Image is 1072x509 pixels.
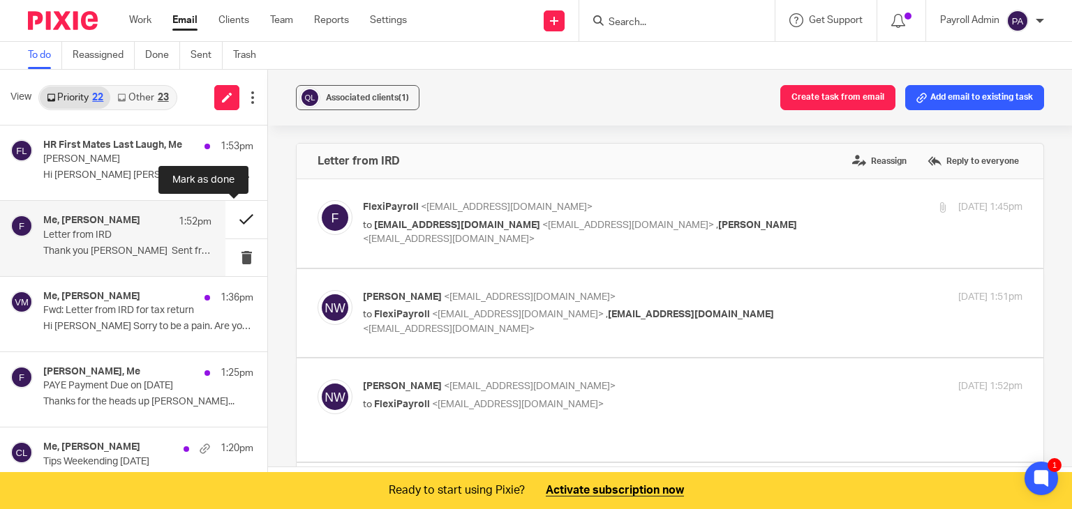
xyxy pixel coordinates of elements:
[132,57,265,69] span: that go through the Bank
[192,241,281,253] a: [DOMAIN_NAME]
[270,13,293,27] a: Team
[158,93,169,102] div: 23
[191,42,223,69] a: Sent
[326,93,409,102] span: Associated clients
[716,220,718,230] span: ,
[327,57,429,69] u: finalised/approved/
[374,400,430,409] span: FlexiPayroll
[958,379,1022,394] p: [DATE] 1:52pm
[10,441,33,464] img: svg%3E
[43,441,140,453] h4: Me, [PERSON_NAME]
[43,153,211,165] p: [PERSON_NAME]
[43,169,253,181] p: Hi [PERSON_NAME] [PERSON_NAME] has advised that...
[10,366,33,388] img: svg%3E
[608,310,774,319] span: [EMAIL_ADDRESS][DOMAIN_NAME]
[43,245,211,257] p: Thank you [PERSON_NAME] Sent from...
[110,86,175,109] a: Other23
[318,290,352,325] img: svg%3E
[43,291,140,303] h4: Me, [PERSON_NAME]
[43,456,211,468] p: Tips Weekending [DATE]
[221,441,253,455] p: 1:20pm
[718,220,797,230] span: [PERSON_NAME]
[233,42,267,69] a: Trash
[43,229,178,241] p: Letter from IRD
[314,13,349,27] a: Reports
[958,290,1022,305] p: [DATE] 1:51pm
[1048,458,1062,472] div: 1
[73,42,135,69] a: Reassigned
[363,202,419,212] span: FlexiPayroll
[363,381,442,391] span: [PERSON_NAME]
[128,57,132,69] span: (
[363,292,442,302] span: [PERSON_NAME]
[43,321,253,333] p: Hi [PERSON_NAME] Sorry to be a pain. Are you...
[92,93,103,102] div: 22
[374,310,430,319] span: FlexiPayroll
[780,85,895,110] button: Create task from email
[43,305,211,317] p: Fwd: Letter from IRD for tax return
[43,396,253,408] p: Thanks for the heads up [PERSON_NAME]...
[363,400,372,409] span: to
[432,310,604,319] span: <[EMAIL_ADDRESS][DOMAIN_NAME]>
[958,200,1022,215] p: [DATE] 1:45pm
[187,71,555,83] span: . This is to allow time for any issues arising with loading the payrolls!
[10,215,33,237] img: svg%3E
[444,381,616,391] span: <[EMAIL_ADDRESS][DOMAIN_NAME]>
[144,1,156,13] span: 😊
[924,151,1022,172] label: Reply to everyone
[363,220,372,230] span: to
[849,151,910,172] label: Reassign
[78,71,187,83] span: no later than 4.30pm
[221,291,253,305] p: 1:36pm
[1006,10,1029,32] img: svg%3E
[10,139,33,162] img: svg%3E
[363,324,535,334] span: <[EMAIL_ADDRESS][DOMAIN_NAME]>
[318,200,352,235] img: svg%3E
[370,13,407,27] a: Settings
[43,380,211,392] p: PAYE Payment Due on [DATE]
[24,57,128,69] span: AMSL-NET Payrolls
[105,43,109,55] span: :
[172,13,198,27] a: Email
[606,310,608,319] span: ,
[318,379,352,414] img: svg%3E
[43,215,140,227] h4: Me, [PERSON_NAME]
[905,85,1044,110] button: Add email to existing task
[363,234,535,244] span: <[EMAIL_ADDRESS][DOMAIN_NAME]>
[10,291,33,313] img: svg%3E
[432,400,604,409] span: <[EMAIL_ADDRESS][DOMAIN_NAME]>
[374,220,540,230] span: [EMAIL_ADDRESS][DOMAIN_NAME]
[363,310,372,319] span: to
[299,87,320,108] img: svg%3E
[145,42,180,69] a: Done
[28,42,62,69] a: To do
[43,139,182,151] h4: HR First Mates Last Laugh, Me
[10,90,31,105] span: View
[40,86,110,109] a: Priority22
[221,139,253,153] p: 1:53pm
[421,202,593,212] span: <[EMAIL_ADDRESS][DOMAIN_NAME]>
[542,220,714,230] span: <[EMAIL_ADDRESS][DOMAIN_NAME]>
[124,227,150,238] b: Dial
[28,478,632,492] p: Hello [PERSON_NAME] & [PERSON_NAME],
[265,57,430,69] span: ) need to be
[144,227,150,238] u: 2
[179,215,211,229] p: 1:52pm
[43,366,140,378] h4: [PERSON_NAME], Me
[28,11,98,30] img: Pixie
[296,85,419,110] button: Associated clients(1)
[318,154,400,168] h4: Letter from IRD
[218,13,249,27] a: Clients
[444,292,616,302] span: <[EMAIL_ADDRESS][DOMAIN_NAME]>
[399,93,409,102] span: (1)
[221,366,253,380] p: 1:25pm
[129,13,151,27] a: Work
